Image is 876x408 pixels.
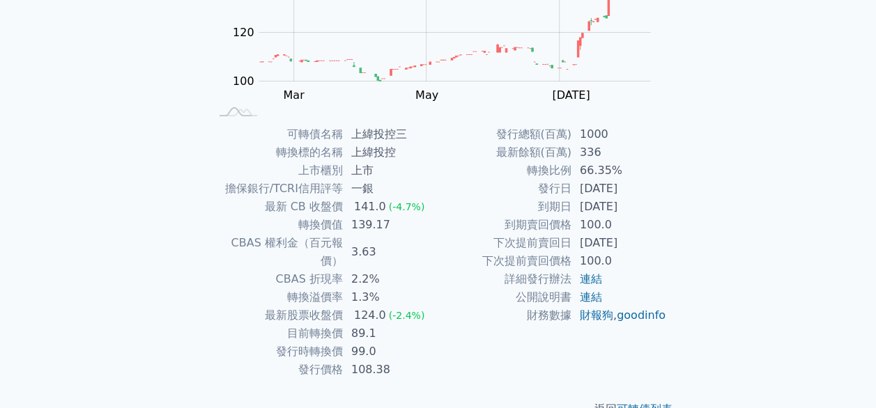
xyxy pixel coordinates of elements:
td: 上市 [343,162,438,180]
td: 可轉債名稱 [210,125,343,143]
span: (-4.7%) [389,201,425,212]
td: 上緯投控三 [343,125,438,143]
td: 發行日 [438,180,571,198]
td: 336 [571,143,667,162]
td: 66.35% [571,162,667,180]
td: 下次提前賣回日 [438,234,571,252]
iframe: Chat Widget [806,341,876,408]
tspan: Mar [283,88,305,102]
td: 1.3% [343,288,438,306]
td: 2.2% [343,270,438,288]
td: 轉換溢價率 [210,288,343,306]
td: [DATE] [571,198,667,216]
td: 一銀 [343,180,438,198]
td: , [571,306,667,324]
div: 124.0 [351,306,389,324]
a: goodinfo [617,308,666,322]
td: 最新 CB 收盤價 [210,198,343,216]
div: 141.0 [351,198,389,216]
td: 發行價格 [210,361,343,379]
td: [DATE] [571,234,667,252]
td: 到期賣回價格 [438,216,571,234]
a: 財報狗 [580,308,613,322]
td: 最新股票收盤價 [210,306,343,324]
td: 財務數據 [438,306,571,324]
td: 轉換價值 [210,216,343,234]
td: 到期日 [438,198,571,216]
div: 聊天小工具 [806,341,876,408]
td: 99.0 [343,343,438,361]
td: 下次提前賣回價格 [438,252,571,270]
td: 最新餘額(百萬) [438,143,571,162]
a: 連結 [580,272,602,285]
tspan: [DATE] [552,88,590,102]
td: 100.0 [571,252,667,270]
td: 發行時轉換價 [210,343,343,361]
td: 108.38 [343,361,438,379]
td: CBAS 權利金（百元報價） [210,234,343,270]
td: 3.63 [343,234,438,270]
td: 公開說明書 [438,288,571,306]
td: 目前轉換價 [210,324,343,343]
a: 連結 [580,290,602,304]
td: 詳細發行辦法 [438,270,571,288]
td: CBAS 折現率 [210,270,343,288]
span: (-2.4%) [389,310,425,321]
td: 89.1 [343,324,438,343]
tspan: 120 [233,26,254,39]
td: 139.17 [343,216,438,234]
td: [DATE] [571,180,667,198]
td: 轉換比例 [438,162,571,180]
td: 轉換標的名稱 [210,143,343,162]
td: 發行總額(百萬) [438,125,571,143]
tspan: 100 [233,74,254,88]
td: 擔保銀行/TCRI信用評等 [210,180,343,198]
td: 1000 [571,125,667,143]
td: 100.0 [571,216,667,234]
td: 上市櫃別 [210,162,343,180]
td: 上緯投控 [343,143,438,162]
tspan: May [415,88,438,102]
